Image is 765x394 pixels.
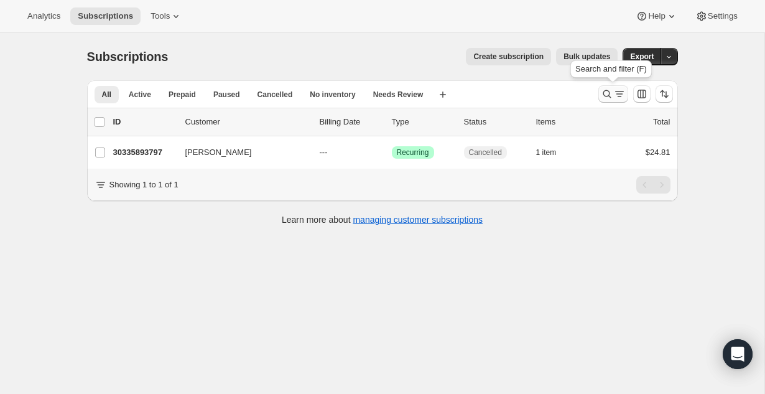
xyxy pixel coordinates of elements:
[466,48,551,65] button: Create subscription
[113,146,175,159] p: 30335893797
[70,7,141,25] button: Subscriptions
[556,48,618,65] button: Bulk updates
[653,116,670,128] p: Total
[469,148,502,157] span: Cancelled
[630,52,654,62] span: Export
[623,48,661,65] button: Export
[257,90,293,100] span: Cancelled
[628,7,685,25] button: Help
[178,143,302,162] button: [PERSON_NAME]
[723,339,753,369] div: Open Intercom Messenger
[536,148,557,157] span: 1 item
[598,85,628,103] button: Search and filter results
[563,52,610,62] span: Bulk updates
[27,11,60,21] span: Analytics
[320,148,328,157] span: ---
[656,85,673,103] button: Sort the results
[353,215,483,225] a: managing customer subscriptions
[633,85,651,103] button: Customize table column order and visibility
[185,116,310,128] p: Customer
[102,90,111,100] span: All
[185,146,252,159] span: [PERSON_NAME]
[78,11,133,21] span: Subscriptions
[708,11,738,21] span: Settings
[536,144,570,161] button: 1 item
[648,11,665,21] span: Help
[310,90,355,100] span: No inventory
[636,176,670,194] nav: Pagination
[320,116,382,128] p: Billing Date
[646,148,670,157] span: $24.81
[213,90,240,100] span: Paused
[688,7,745,25] button: Settings
[464,116,526,128] p: Status
[113,116,175,128] p: ID
[373,90,424,100] span: Needs Review
[169,90,196,100] span: Prepaid
[433,86,453,103] button: Create new view
[143,7,190,25] button: Tools
[536,116,598,128] div: Items
[109,179,178,191] p: Showing 1 to 1 of 1
[113,116,670,128] div: IDCustomerBilling DateTypeStatusItemsTotal
[20,7,68,25] button: Analytics
[87,50,169,63] span: Subscriptions
[151,11,170,21] span: Tools
[129,90,151,100] span: Active
[473,52,544,62] span: Create subscription
[113,144,670,161] div: 30335893797[PERSON_NAME]---SuccessRecurringCancelled1 item$24.81
[397,148,429,157] span: Recurring
[282,213,483,226] p: Learn more about
[392,116,454,128] div: Type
